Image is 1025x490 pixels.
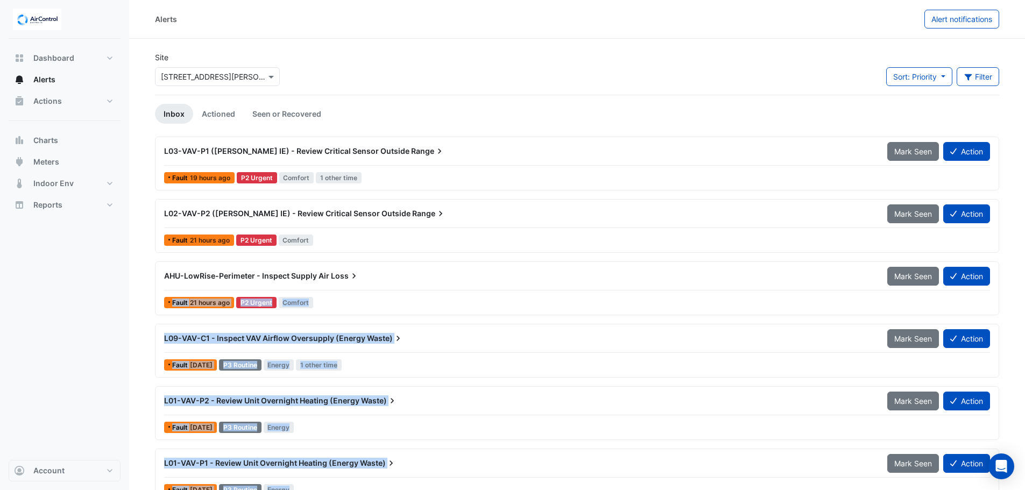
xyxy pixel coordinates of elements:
[164,396,359,405] span: L01-VAV-P2 - Review Unit Overnight Heating (Energy
[14,96,25,106] app-icon: Actions
[279,235,314,246] span: Comfort
[264,359,294,371] span: Energy
[14,157,25,167] app-icon: Meters
[219,359,261,371] div: P3 Routine
[33,74,55,85] span: Alerts
[9,69,121,90] button: Alerts
[164,146,409,155] span: L03-VAV-P1 ([PERSON_NAME] IE) - Review Critical Sensor Outside
[193,104,244,124] a: Actioned
[172,424,190,431] span: Fault
[190,423,213,431] span: Fri 12-Sep-2025 04:45 AEST
[924,10,999,29] button: Alert notifications
[219,422,261,433] div: P3 Routine
[943,392,990,410] button: Action
[14,178,25,189] app-icon: Indoor Env
[33,200,62,210] span: Reports
[9,173,121,194] button: Indoor Env
[244,104,330,124] a: Seen or Recovered
[316,172,362,183] span: 1 other time
[367,333,404,344] span: Waste)
[13,9,61,30] img: Company Logo
[887,454,939,473] button: Mark Seen
[887,204,939,223] button: Mark Seen
[887,329,939,348] button: Mark Seen
[943,267,990,286] button: Action
[14,74,25,85] app-icon: Alerts
[279,172,314,183] span: Comfort
[190,236,230,244] span: Tue 16-Sep-2025 12:15 AEST
[887,142,939,161] button: Mark Seen
[33,135,58,146] span: Charts
[943,329,990,348] button: Action
[887,267,939,286] button: Mark Seen
[957,67,1000,86] button: Filter
[886,67,952,86] button: Sort: Priority
[9,47,121,69] button: Dashboard
[164,209,411,218] span: L02-VAV-P2 ([PERSON_NAME] IE) - Review Critical Sensor Outside
[33,157,59,167] span: Meters
[894,272,932,281] span: Mark Seen
[155,104,193,124] a: Inbox
[155,13,177,25] div: Alerts
[33,96,62,106] span: Actions
[9,194,121,216] button: Reports
[236,297,277,308] div: P2 Urgent
[361,395,398,406] span: Waste)
[9,130,121,151] button: Charts
[894,334,932,343] span: Mark Seen
[893,72,937,81] span: Sort: Priority
[164,271,329,280] span: AHU-LowRise-Perimeter - Inspect Supply Air
[331,271,359,281] span: Loss
[172,175,190,181] span: Fault
[190,299,230,307] span: Tue 16-Sep-2025 12:00 AEST
[164,333,365,343] span: L09-VAV-C1 - Inspect VAV Airflow Oversupply (Energy
[931,15,992,24] span: Alert notifications
[279,297,314,308] span: Comfort
[894,209,932,218] span: Mark Seen
[190,361,213,369] span: Mon 15-Sep-2025 09:15 AEST
[14,135,25,146] app-icon: Charts
[894,147,932,156] span: Mark Seen
[894,396,932,406] span: Mark Seen
[190,174,230,182] span: Tue 16-Sep-2025 14:00 AEST
[155,52,168,63] label: Site
[943,142,990,161] button: Action
[296,359,342,371] span: 1 other time
[236,235,277,246] div: P2 Urgent
[411,146,445,157] span: Range
[172,237,190,244] span: Fault
[9,90,121,112] button: Actions
[887,392,939,410] button: Mark Seen
[9,151,121,173] button: Meters
[264,422,294,433] span: Energy
[360,458,397,468] span: Waste)
[33,53,74,63] span: Dashboard
[412,208,446,219] span: Range
[33,178,74,189] span: Indoor Env
[943,204,990,223] button: Action
[172,300,190,306] span: Fault
[9,460,121,481] button: Account
[164,458,358,467] span: L01-VAV-P1 - Review Unit Overnight Heating (Energy
[14,200,25,210] app-icon: Reports
[237,172,277,183] div: P2 Urgent
[894,459,932,468] span: Mark Seen
[943,454,990,473] button: Action
[172,362,190,368] span: Fault
[14,53,25,63] app-icon: Dashboard
[988,453,1014,479] div: Open Intercom Messenger
[33,465,65,476] span: Account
